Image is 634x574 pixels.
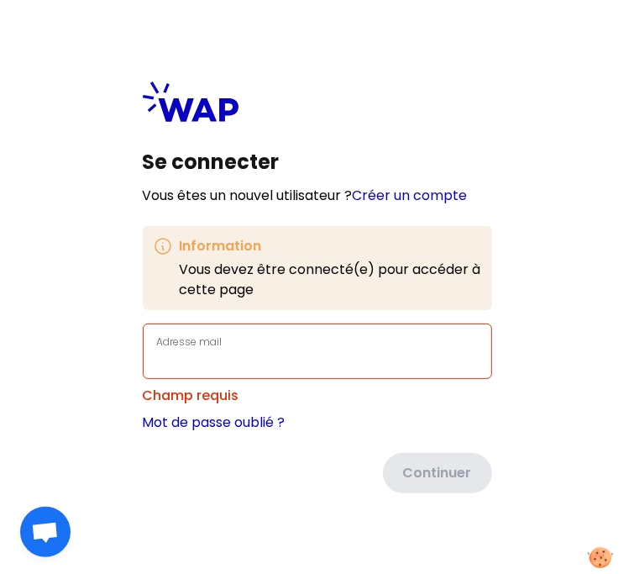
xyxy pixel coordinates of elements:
h1: Se connecter [143,149,492,176]
div: Ouvrir le chat [20,507,71,557]
h3: Information [180,236,482,256]
p: Vous devez être connecté(e) pour accéder à cette page [180,260,482,300]
a: Mot de passe oublié ? [143,413,286,432]
button: Continuer [383,453,492,493]
p: Vous êtes un nouvel utilisateur ? [143,186,492,206]
a: Créer un compte [353,186,468,205]
div: Champ requis [143,386,492,406]
label: Adresse mail [157,334,223,349]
